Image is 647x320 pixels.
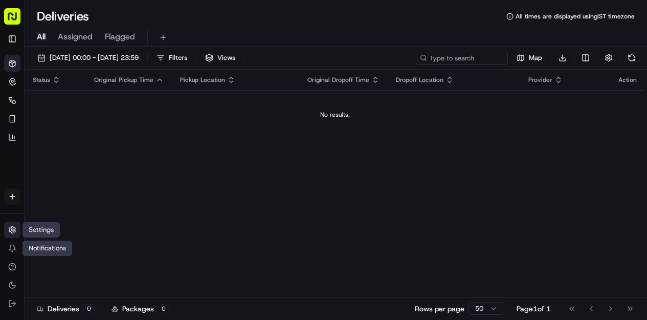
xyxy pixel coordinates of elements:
[86,150,95,158] div: 💻
[33,51,143,65] button: [DATE] 00:00 - [DATE] 23:59
[102,174,124,181] span: Pylon
[58,31,93,43] span: Assigned
[50,53,139,62] span: [DATE] 00:00 - [DATE] 23:59
[416,51,508,65] input: Type to search
[415,304,464,314] p: Rows per page
[516,12,635,20] span: All times are displayed using IST timezone
[20,148,78,159] span: Knowledge Base
[200,51,240,65] button: Views
[72,173,124,181] a: Powered byPylon
[307,76,369,84] span: Original Dropoff Time
[37,8,89,25] h1: Deliveries
[396,76,443,84] span: Dropoff Location
[82,144,168,163] a: 💻API Documentation
[10,41,186,57] p: Welcome 👋
[35,98,168,108] div: Start new chat
[528,76,552,84] span: Provider
[158,304,169,313] div: 0
[10,98,29,116] img: 1736555255976-a54dd68f-1ca7-489b-9aae-adbdc363a1c4
[618,76,637,84] div: Action
[529,53,542,62] span: Map
[180,76,225,84] span: Pickup Location
[10,10,31,31] img: Nash
[37,304,95,314] div: Deliveries
[624,51,639,65] button: Refresh
[217,53,235,62] span: Views
[94,76,153,84] span: Original Pickup Time
[517,304,551,314] div: Page 1 of 1
[105,31,135,43] span: Flagged
[169,53,187,62] span: Filters
[6,144,82,163] a: 📗Knowledge Base
[27,66,184,77] input: Got a question? Start typing here...
[37,31,46,43] span: All
[10,150,18,158] div: 📗
[23,222,60,238] div: Settings
[83,304,95,313] div: 0
[23,241,72,256] div: Notifications
[29,111,641,119] div: No results.
[111,304,169,314] div: Packages
[174,101,186,113] button: Start new chat
[97,148,164,159] span: API Documentation
[35,108,129,116] div: We're available if you need us!
[152,51,192,65] button: Filters
[512,51,547,65] button: Map
[33,76,50,84] span: Status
